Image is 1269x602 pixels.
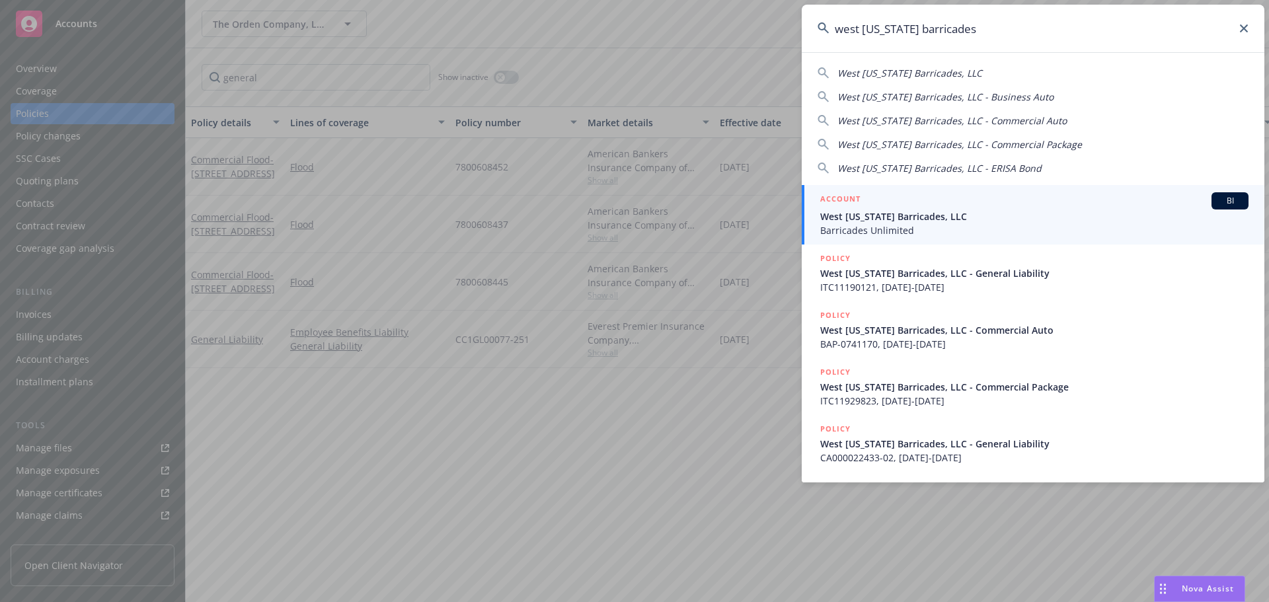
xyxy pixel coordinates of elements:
span: West [US_STATE] Barricades, LLC - Commercial Auto [820,323,1249,337]
div: Drag to move [1155,576,1171,601]
a: ACCOUNTBIWest [US_STATE] Barricades, LLCBarricades Unlimited [802,185,1264,245]
span: West [US_STATE] Barricades, LLC - ERISA Bond [837,162,1042,174]
span: ITC11929823, [DATE]-[DATE] [820,394,1249,408]
a: POLICYWest [US_STATE] Barricades, LLC - Commercial PackageITC11929823, [DATE]-[DATE] [802,358,1264,415]
a: POLICYWest [US_STATE] Barricades, LLC - General LiabilityCA000022433-02, [DATE]-[DATE] [802,415,1264,472]
span: West [US_STATE] Barricades, LLC [837,67,982,79]
h5: POLICY [820,309,851,322]
h5: ACCOUNT [820,192,861,208]
span: West [US_STATE] Barricades, LLC [820,209,1249,223]
h5: POLICY [820,252,851,265]
span: BAP-0741170, [DATE]-[DATE] [820,337,1249,351]
input: Search... [802,5,1264,52]
span: West [US_STATE] Barricades, LLC - Business Auto [837,91,1054,103]
span: ITC11190121, [DATE]-[DATE] [820,280,1249,294]
span: West [US_STATE] Barricades, LLC - General Liability [820,437,1249,451]
a: POLICY [802,472,1264,529]
a: POLICYWest [US_STATE] Barricades, LLC - General LiabilityITC11190121, [DATE]-[DATE] [802,245,1264,301]
span: CA000022433-02, [DATE]-[DATE] [820,451,1249,465]
span: West [US_STATE] Barricades, LLC - Commercial Package [820,380,1249,394]
button: Nova Assist [1154,576,1245,602]
h5: POLICY [820,365,851,379]
span: West [US_STATE] Barricades, LLC - Commercial Package [837,138,1082,151]
span: West [US_STATE] Barricades, LLC - General Liability [820,266,1249,280]
span: Barricades Unlimited [820,223,1249,237]
h5: POLICY [820,479,851,492]
span: BI [1217,195,1243,207]
span: West [US_STATE] Barricades, LLC - Commercial Auto [837,114,1067,127]
a: POLICYWest [US_STATE] Barricades, LLC - Commercial AutoBAP-0741170, [DATE]-[DATE] [802,301,1264,358]
span: Nova Assist [1182,583,1234,594]
h5: POLICY [820,422,851,435]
